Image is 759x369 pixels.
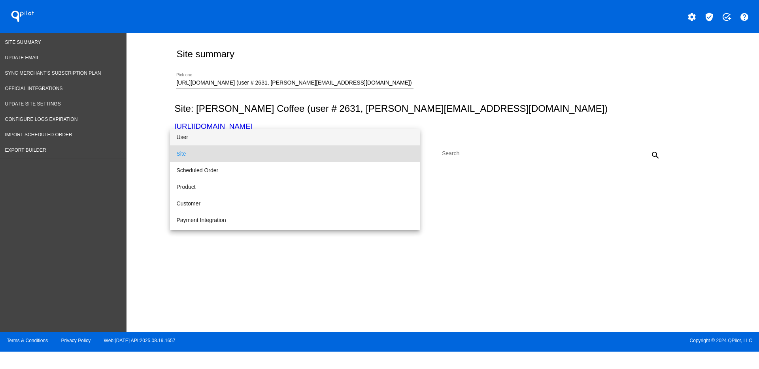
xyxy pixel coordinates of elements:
[176,228,413,245] span: Shipping Integration
[176,212,413,228] span: Payment Integration
[176,195,413,212] span: Customer
[176,145,413,162] span: Site
[176,179,413,195] span: Product
[176,162,413,179] span: Scheduled Order
[176,129,413,145] span: User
